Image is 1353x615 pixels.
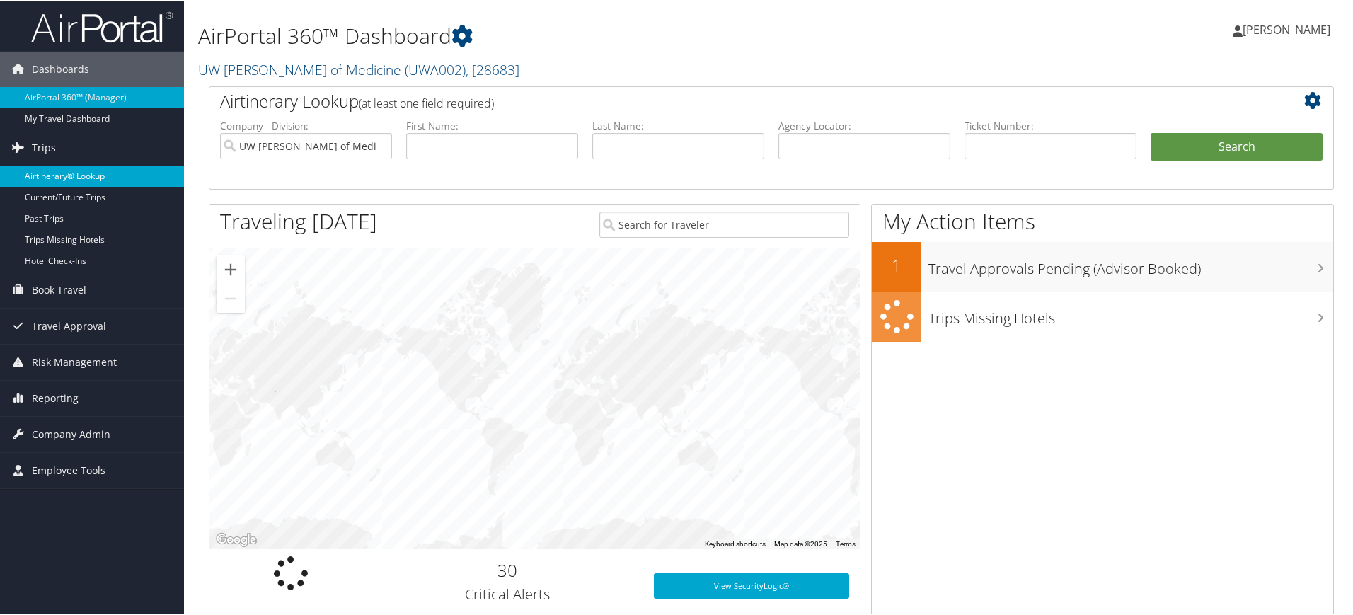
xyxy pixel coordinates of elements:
[198,59,519,78] a: UW [PERSON_NAME] of Medicine
[217,283,245,311] button: Zoom out
[383,583,633,603] h3: Critical Alerts
[592,117,764,132] label: Last Name:
[928,251,1333,277] h3: Travel Approvals Pending (Advisor Booked)
[31,9,173,42] img: airportal-logo.png
[32,271,86,306] span: Book Travel
[965,117,1136,132] label: Ticket Number:
[406,117,578,132] label: First Name:
[774,539,827,546] span: Map data ©2025
[32,50,89,86] span: Dashboards
[872,241,1333,290] a: 1Travel Approvals Pending (Advisor Booked)
[928,300,1333,327] h3: Trips Missing Hotels
[836,539,856,546] a: Terms (opens in new tab)
[405,59,466,78] span: ( UWA002 )
[213,529,260,548] a: Open this area in Google Maps (opens a new window)
[872,252,921,276] h2: 1
[654,572,849,597] a: View SecurityLogic®
[32,307,106,343] span: Travel Approval
[383,557,633,581] h2: 30
[220,117,392,132] label: Company - Division:
[217,254,245,282] button: Zoom in
[220,205,377,235] h1: Traveling [DATE]
[466,59,519,78] span: , [ 28683 ]
[32,415,110,451] span: Company Admin
[32,379,79,415] span: Reporting
[872,205,1333,235] h1: My Action Items
[32,343,117,379] span: Risk Management
[705,538,766,548] button: Keyboard shortcuts
[359,94,494,110] span: (at least one field required)
[872,290,1333,340] a: Trips Missing Hotels
[198,20,962,50] h1: AirPortal 360™ Dashboard
[1243,21,1330,36] span: [PERSON_NAME]
[32,129,56,164] span: Trips
[213,529,260,548] img: Google
[32,452,105,487] span: Employee Tools
[778,117,950,132] label: Agency Locator:
[1151,132,1323,160] button: Search
[599,210,849,236] input: Search for Traveler
[1233,7,1345,50] a: [PERSON_NAME]
[220,88,1229,112] h2: Airtinerary Lookup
